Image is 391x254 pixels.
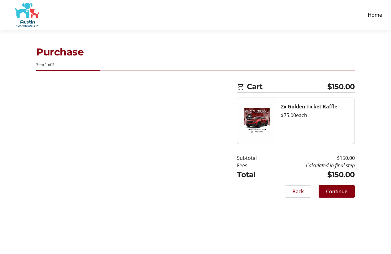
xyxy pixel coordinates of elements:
td: Subtotal [237,154,271,162]
span: Back [292,188,304,195]
td: $150.00 [271,169,355,180]
td: Total [237,169,271,180]
span: Cart [247,81,327,92]
strong: 2x Golden Ticket Raffle [281,103,337,110]
td: $150.00 [271,154,355,162]
img: Austin Humane Society's Logo [5,2,49,27]
div: Step 1 of 5 [36,62,354,68]
button: Back [285,185,311,198]
img: Golden Ticket Raffle [237,98,276,144]
div: $75.00 each [281,112,349,119]
td: Calculated in final step [271,162,355,169]
button: Continue [319,185,355,198]
a: Home [364,9,386,21]
span: Continue [326,188,347,195]
h1: Purchase [36,45,354,59]
span: $150.00 [327,81,355,92]
td: Fees [237,162,271,169]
